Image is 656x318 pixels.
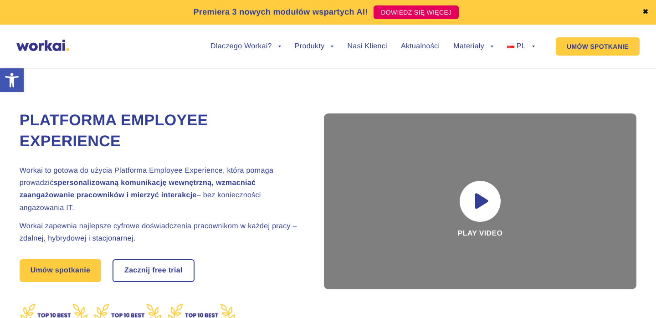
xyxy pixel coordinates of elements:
[401,43,440,50] a: Aktualności
[20,179,256,199] strong: spersonalizowaną komunikację wewnętrzną, wzmacniać zaangażowanie pracowników i mierzyć interakcje
[113,260,194,281] a: Zacznij free trial
[324,113,637,289] div: Play video
[347,43,387,50] a: Nasi Klienci
[20,259,102,282] a: Umów spotkanie
[20,164,302,214] h2: Workai to gotowa do użycia Platforma Employee Experience, która pomaga prowadzić – bez koniecznoś...
[194,6,368,18] p: Premiera 3 nowych modułów wspartych AI!
[556,37,640,56] a: UMÓW SPOTKANIE
[642,9,649,16] a: ✖
[20,110,302,152] h1: Platforma Employee Experience
[374,5,459,19] a: DOWIEDZ SIĘ WIĘCEJ
[210,43,281,50] a: Dlaczego Workai?
[295,43,334,50] a: Produkty
[517,42,526,50] span: PL
[453,43,493,50] a: Materiały
[20,220,302,245] h2: Workai zapewnia najlepsze cyfrowe doświadczenia pracownikom w każdej pracy – zdalnej, hybrydowej ...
